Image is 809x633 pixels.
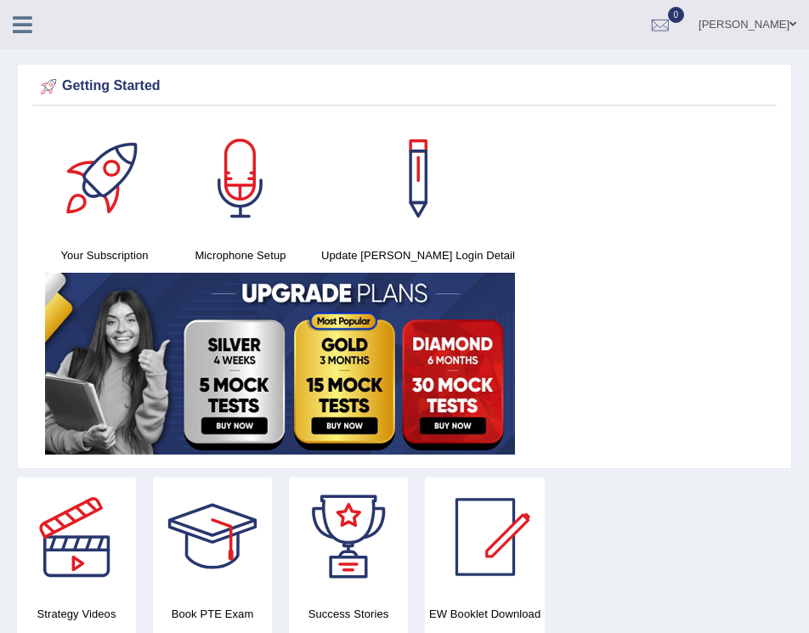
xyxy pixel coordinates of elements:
img: small5.jpg [45,273,515,455]
h4: Update [PERSON_NAME] Login Detail [317,246,519,264]
h4: Your Subscription [45,246,164,264]
h4: Book PTE Exam [153,605,272,623]
span: 0 [668,7,685,23]
h4: Strategy Videos [17,605,136,623]
h4: EW Booklet Download [425,605,545,623]
h4: Success Stories [289,605,408,623]
h4: Microphone Setup [181,246,300,264]
div: Getting Started [37,74,772,99]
